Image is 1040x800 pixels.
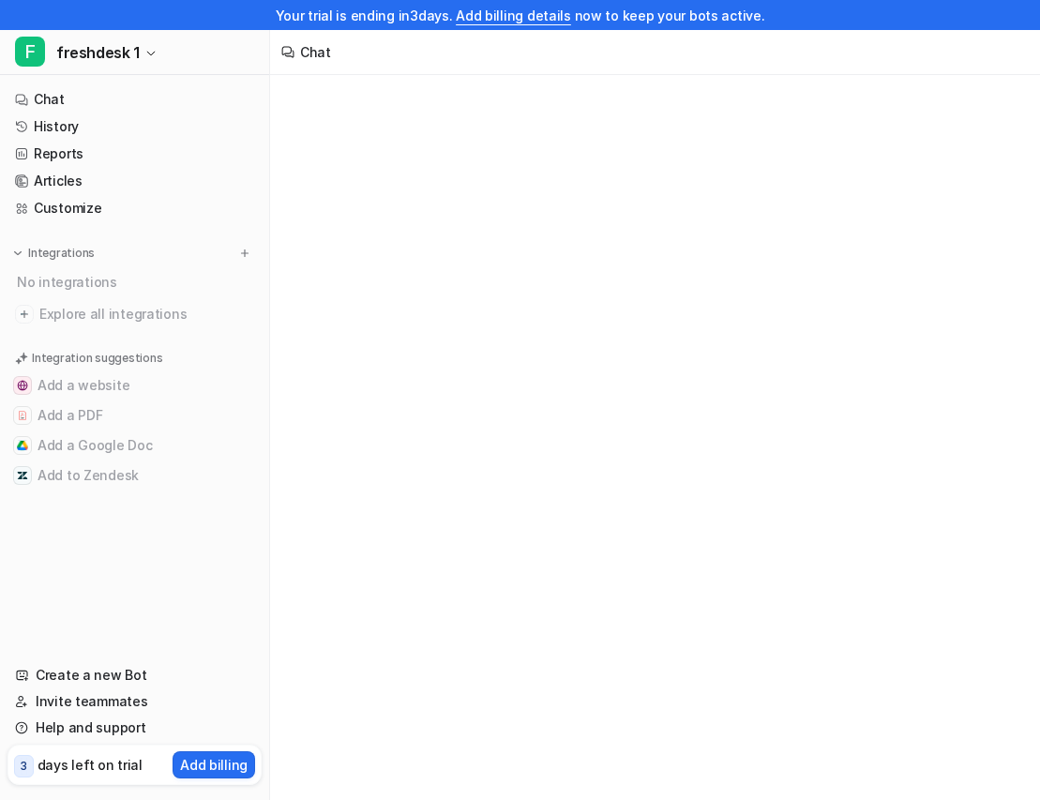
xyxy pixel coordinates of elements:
a: Create a new Bot [8,662,262,688]
div: Chat [300,42,331,62]
a: Add billing details [456,8,571,23]
img: Add a Google Doc [17,440,28,451]
p: days left on trial [38,755,143,775]
a: Reports [8,141,262,167]
a: Invite teammates [8,688,262,715]
button: Add a PDFAdd a PDF [8,400,262,430]
img: Add a PDF [17,410,28,421]
button: Add a Google DocAdd a Google Doc [8,430,262,460]
button: Add to ZendeskAdd to Zendesk [8,460,262,491]
p: Integrations [28,246,95,261]
p: Integration suggestions [32,350,162,367]
img: expand menu [11,247,24,260]
div: No integrations [11,266,262,297]
img: explore all integrations [15,305,34,324]
a: Chat [8,86,262,113]
span: freshdesk 1 [56,39,140,66]
a: Help and support [8,715,262,741]
button: Add billing [173,751,255,778]
a: Explore all integrations [8,301,262,327]
img: Add a website [17,380,28,391]
p: 3 [21,758,27,775]
a: History [8,113,262,140]
img: menu_add.svg [238,247,251,260]
img: Add to Zendesk [17,470,28,481]
span: Explore all integrations [39,299,254,329]
p: Add billing [180,755,248,775]
span: F [15,37,45,67]
button: Integrations [8,244,100,263]
a: Customize [8,195,262,221]
button: Add a websiteAdd a website [8,370,262,400]
a: Articles [8,168,262,194]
